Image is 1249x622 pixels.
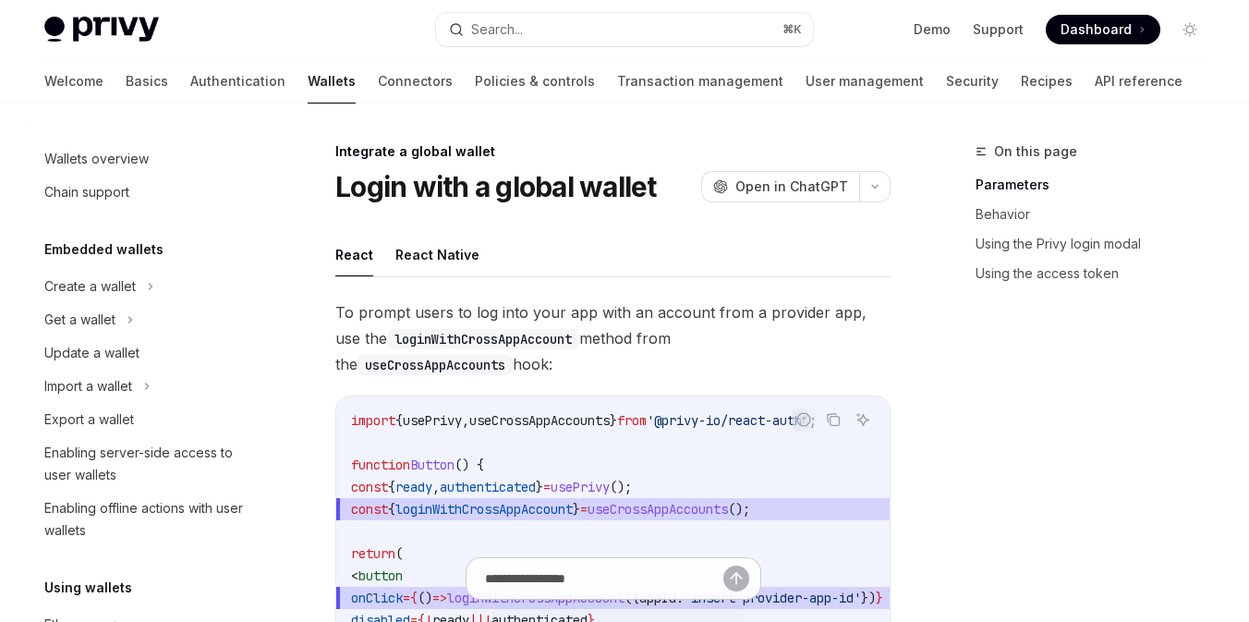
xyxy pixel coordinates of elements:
[475,59,595,104] a: Policies & controls
[44,17,159,43] img: light logo
[44,59,103,104] a: Welcome
[378,59,453,104] a: Connectors
[782,22,802,37] span: ⌘ K
[440,479,536,495] span: authenticated
[1046,15,1160,44] a: Dashboard
[469,412,610,429] span: useCrossAppAccounts
[351,457,410,473] span: function
[190,59,285,104] a: Authentication
[44,577,132,599] h5: Using wallets
[30,176,266,209] a: Chain support
[436,13,813,46] button: Search...⌘K
[395,501,573,518] span: loginWithCrossAppAccount
[358,355,513,375] code: useCrossAppAccounts
[728,501,750,518] span: ();
[432,479,440,495] span: ,
[973,20,1024,39] a: Support
[44,375,132,397] div: Import a wallet
[30,492,266,547] a: Enabling offline actions with user wallets
[976,259,1219,288] a: Using the access token
[462,412,469,429] span: ,
[44,497,255,542] div: Enabling offline actions with user wallets
[308,59,356,104] a: Wallets
[335,299,891,377] span: To prompt users to log into your app with an account from a provider app, use the method from the...
[792,408,816,432] button: Report incorrect code
[647,412,809,429] span: '@privy-io/react-auth'
[335,170,657,203] h1: Login with a global wallet
[44,148,149,170] div: Wallets overview
[946,59,999,104] a: Security
[30,336,266,370] a: Update a wallet
[976,229,1219,259] a: Using the Privy login modal
[536,479,543,495] span: }
[914,20,951,39] a: Demo
[395,479,432,495] span: ready
[335,233,373,276] button: React
[387,329,579,349] code: loginWithCrossAppAccount
[403,412,462,429] span: usePrivy
[976,170,1219,200] a: Parameters
[351,501,388,518] span: const
[1021,59,1073,104] a: Recipes
[735,177,848,196] span: Open in ChatGPT
[1175,15,1205,44] button: Toggle dark mode
[395,545,403,562] span: (
[1095,59,1182,104] a: API reference
[44,181,129,203] div: Chain support
[723,566,749,592] button: Send message
[44,342,139,364] div: Update a wallet
[44,275,136,298] div: Create a wallet
[44,442,255,486] div: Enabling server-side access to user wallets
[30,436,266,492] a: Enabling server-side access to user wallets
[821,408,845,432] button: Copy the contents from the code block
[851,408,875,432] button: Ask AI
[410,457,455,473] span: Button
[126,59,168,104] a: Basics
[351,412,395,429] span: import
[395,233,479,276] button: React Native
[994,140,1077,163] span: On this page
[617,412,647,429] span: from
[610,412,617,429] span: }
[588,501,728,518] span: useCrossAppAccounts
[701,171,859,202] button: Open in ChatGPT
[543,479,551,495] span: =
[455,457,484,473] span: () {
[976,200,1219,229] a: Behavior
[388,479,395,495] span: {
[351,479,388,495] span: const
[1061,20,1132,39] span: Dashboard
[335,142,891,161] div: Integrate a global wallet
[617,59,783,104] a: Transaction management
[44,238,164,261] h5: Embedded wallets
[806,59,924,104] a: User management
[44,409,134,431] div: Export a wallet
[395,412,403,429] span: {
[471,18,523,41] div: Search...
[44,309,115,331] div: Get a wallet
[388,501,395,518] span: {
[580,501,588,518] span: =
[30,142,266,176] a: Wallets overview
[551,479,610,495] span: usePrivy
[351,545,395,562] span: return
[610,479,632,495] span: ();
[573,501,580,518] span: }
[30,403,266,436] a: Export a wallet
